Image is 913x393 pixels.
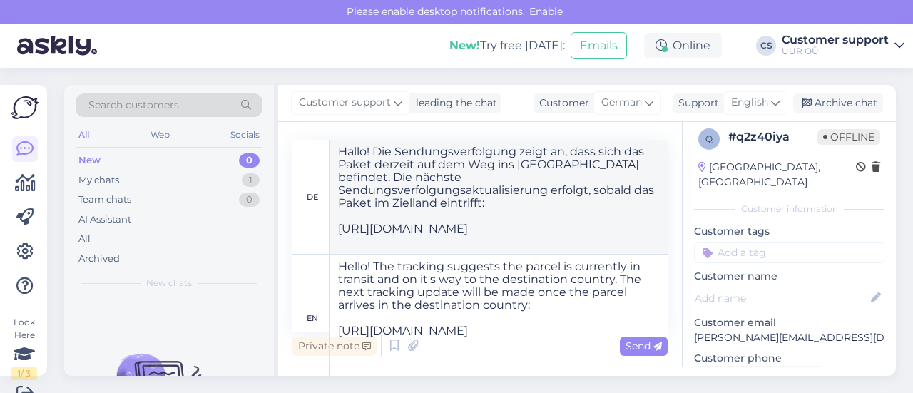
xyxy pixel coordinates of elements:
div: Archive chat [793,93,883,113]
span: German [601,95,642,111]
span: New chats [146,277,192,290]
textarea: Hello! The tracking suggests the parcel is currently in transit and on it's way to the destinatio... [330,255,668,382]
div: de [307,185,318,209]
p: Customer tags [694,224,884,239]
div: Customer information [694,203,884,215]
div: Online [644,33,722,58]
span: Customer support [299,95,391,111]
div: UUR OÜ [782,46,889,57]
div: Support [673,96,719,111]
div: New [78,153,101,168]
textarea: Hallo! Die Sendungsverfolgung zeigt an, dass sich das Paket derzeit auf dem Weg ins [GEOGRAPHIC_D... [330,140,668,254]
div: Web [148,126,173,144]
div: 0 [239,153,260,168]
span: q [705,133,713,144]
div: 0 [239,193,260,207]
span: Search customers [88,98,179,113]
div: leading the chat [410,96,497,111]
button: Emails [571,32,627,59]
div: [GEOGRAPHIC_DATA], [GEOGRAPHIC_DATA] [698,160,856,190]
div: Team chats [78,193,131,207]
img: Askly Logo [11,96,39,119]
b: New! [449,39,480,52]
div: CS [756,36,776,56]
div: My chats [78,173,119,188]
div: All [78,232,91,246]
div: All [76,126,92,144]
span: Offline [817,129,880,145]
p: Customer name [694,269,884,284]
div: 1 / 3 [11,367,37,380]
div: Customer [534,96,589,111]
div: 1 [242,173,260,188]
div: Look Here [11,316,37,380]
input: Add name [695,290,868,306]
span: Enable [525,5,567,18]
div: AI Assistant [78,213,131,227]
div: en [307,306,318,330]
div: Socials [228,126,262,144]
a: Customer supportUUR OÜ [782,34,904,57]
div: # q2z40iya [728,128,817,146]
span: English [731,95,768,111]
div: Private note [292,337,377,356]
p: Customer phone [694,351,884,366]
span: Send [626,340,662,352]
p: Customer email [694,315,884,330]
div: Customer support [782,34,889,46]
div: Try free [DATE]: [449,37,565,54]
p: [PERSON_NAME][EMAIL_ADDRESS][DOMAIN_NAME] [694,330,884,345]
input: Add a tag [694,242,884,263]
div: Archived [78,252,120,266]
div: Request phone number [694,366,823,385]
